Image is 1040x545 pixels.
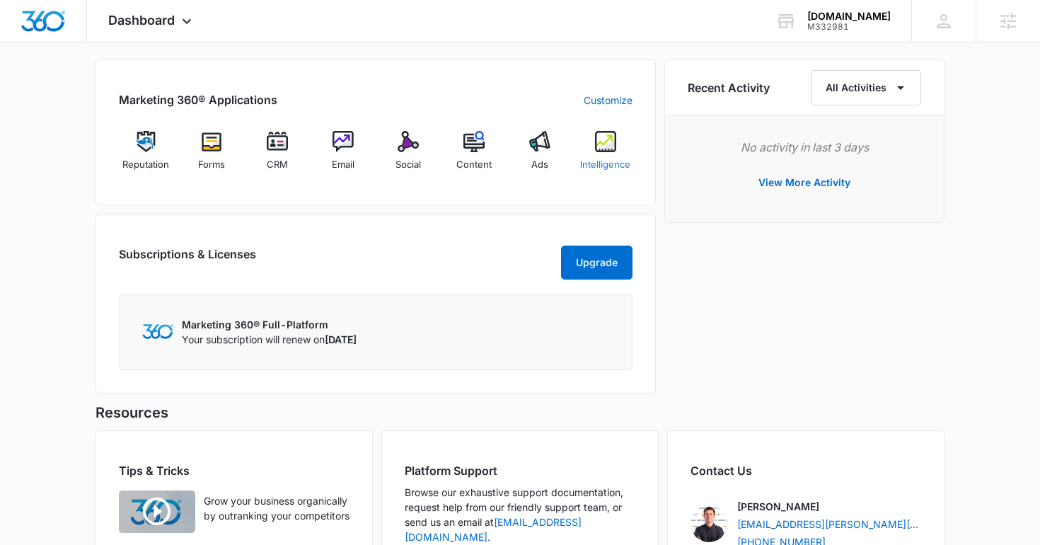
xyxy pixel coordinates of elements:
div: account name [807,11,891,22]
button: View More Activity [744,166,865,200]
a: [EMAIL_ADDRESS][PERSON_NAME][DOMAIN_NAME] [737,517,921,532]
p: [PERSON_NAME] [737,499,819,514]
span: CRM [267,158,288,172]
p: Grow your business organically by outranking your competitors [204,493,349,523]
img: Marketing 360 Logo [142,324,173,339]
h2: Tips & Tricks [119,462,349,479]
a: Social [381,131,436,182]
span: [DATE] [325,333,357,345]
button: All Activities [811,70,921,105]
h6: Recent Activity [688,79,770,96]
span: Reputation [122,158,169,172]
span: Content [456,158,492,172]
h2: Contact Us [691,462,921,479]
button: Upgrade [561,246,632,280]
div: account id [807,22,891,32]
a: Content [447,131,502,182]
span: Social [395,158,421,172]
img: Quick Overview Video [119,490,195,533]
span: Ads [531,158,548,172]
a: Intelligence [578,131,632,182]
a: [EMAIL_ADDRESS][DOMAIN_NAME] [405,516,582,543]
p: Your subscription will renew on [182,332,357,347]
span: Email [332,158,354,172]
a: Reputation [119,131,173,182]
p: No activity in last 3 days [688,139,921,156]
img: Kadin Cathey [691,505,727,542]
h2: Platform Support [405,462,635,479]
a: Email [316,131,370,182]
span: Dashboard [108,13,175,28]
h5: Resources [96,402,944,423]
span: Intelligence [580,158,630,172]
span: Forms [198,158,225,172]
p: Marketing 360® Full-Platform [182,317,357,332]
h2: Marketing 360® Applications [119,91,277,108]
a: Customize [584,93,632,108]
h2: Subscriptions & Licenses [119,246,256,274]
a: CRM [250,131,305,182]
p: Browse our exhaustive support documentation, request help from our friendly support team, or send... [405,485,635,544]
a: Forms [185,131,239,182]
a: Ads [513,131,567,182]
